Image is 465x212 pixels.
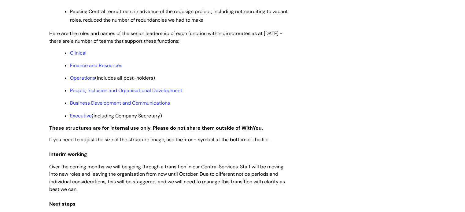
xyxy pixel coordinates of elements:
[70,87,182,94] a: People, Inclusion and Organisational Development
[70,113,162,119] span: (including Company Secretary)
[70,100,170,106] a: Business Development and Communications
[70,7,291,25] p: Pausing Central recruitment in advance of the redesign project, including not recruiting to vacan...
[70,50,87,56] a: Clinical
[49,30,282,44] span: Here are the roles and names of the senior leadership of each function within directorates as at ...
[70,113,92,119] a: Executive
[49,201,76,207] span: Next steps
[49,151,87,157] span: Interim working
[70,75,155,81] span: (includes all post-holders)
[70,75,95,81] a: Operations
[49,125,263,131] strong: These structures are for internal use only. Please do not share them outside of WithYou.
[49,136,269,143] span: If you need to adjust the size of the structure image, use the + or - symbol at the bottom of the...
[49,163,285,192] span: Over the coming months we will be going through a transition in our Central Services. Staff will ...
[70,62,122,69] a: Finance and Resources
